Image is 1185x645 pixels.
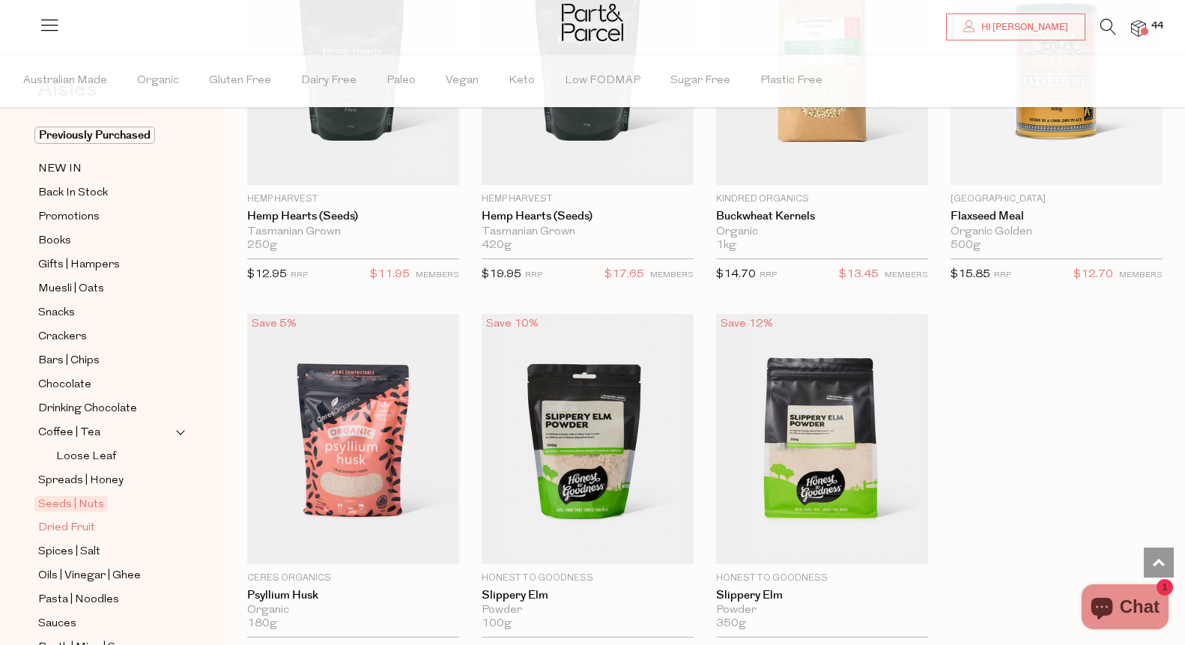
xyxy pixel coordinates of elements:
span: Snacks [38,304,75,322]
span: 500g [951,239,981,252]
span: $17.65 [604,265,644,285]
a: Oils | Vinegar | Ghee [38,566,175,585]
a: Chocolate [38,375,175,394]
span: 100g [482,617,512,631]
span: 250g [247,239,277,252]
div: Tasmanian Grown [247,225,459,239]
a: 44 [1131,20,1146,36]
span: Previously Purchased [34,127,155,144]
div: Organic Golden [951,225,1163,239]
div: Save 5% [247,314,301,334]
p: Hemp Harvest [482,193,694,206]
span: Coffee | Tea [38,424,100,442]
div: Powder [716,604,928,617]
a: Dried Fruit [38,518,175,537]
span: Spices | Salt [38,543,100,561]
a: Hemp Hearts (Seeds) [247,210,459,223]
span: Gluten Free [209,55,271,107]
span: Organic [137,55,179,107]
small: RRP [994,271,1011,279]
button: Expand/Collapse Coffee | Tea [175,423,186,441]
span: Plastic Free [760,55,822,107]
div: Powder [482,604,694,617]
span: $13.45 [839,265,879,285]
a: Drinking Chocolate [38,399,175,418]
a: Snacks [38,303,175,322]
span: Sauces [38,615,76,633]
span: Seeds | Nuts [34,496,108,512]
span: 350g [716,617,746,631]
small: MEMBERS [885,271,928,279]
p: Hemp Harvest [247,193,459,206]
div: Save 10% [482,314,543,334]
span: Books [38,232,71,250]
a: Gifts | Hampers [38,255,175,274]
span: Spreads | Honey [38,472,124,490]
p: Honest to Goodness [716,572,928,585]
img: Slippery Elm [482,314,694,564]
a: Buckwheat Kernels [716,210,928,223]
span: $19.95 [482,269,521,280]
a: Spices | Salt [38,542,175,561]
span: $15.85 [951,269,990,280]
p: Ceres Organics [247,572,459,585]
span: Hi [PERSON_NAME] [978,21,1068,34]
small: RRP [525,271,542,279]
span: Bars | Chips [38,352,100,370]
span: $12.95 [247,269,287,280]
a: Hi [PERSON_NAME] [946,13,1085,40]
small: MEMBERS [1119,271,1163,279]
div: Tasmanian Grown [482,225,694,239]
span: Chocolate [38,376,91,394]
span: Drinking Chocolate [38,400,137,418]
a: Flaxseed Meal [951,210,1163,223]
p: Kindred Organics [716,193,928,206]
span: Oils | Vinegar | Ghee [38,567,141,585]
span: Gifts | Hampers [38,256,120,274]
a: Slippery Elm [482,589,694,602]
span: 180g [247,617,277,631]
span: Back In Stock [38,184,108,202]
small: MEMBERS [650,271,694,279]
a: Muesli | Oats [38,279,175,298]
span: $11.95 [370,265,410,285]
span: Australian Made [23,55,107,107]
a: Crackers [38,327,175,346]
a: Spreads | Honey [38,471,175,490]
p: [GEOGRAPHIC_DATA] [951,193,1163,206]
span: 1kg [716,239,736,252]
small: RRP [291,271,308,279]
div: Organic [716,225,928,239]
span: Muesli | Oats [38,280,104,298]
span: 420g [482,239,512,252]
a: Back In Stock [38,184,175,202]
span: 44 [1148,19,1167,33]
span: Vegan [446,55,479,107]
a: Sauces [38,614,175,633]
img: Slippery Elm [716,314,928,564]
span: Pasta | Noodles [38,591,119,609]
span: Dairy Free [301,55,357,107]
span: $12.70 [1073,265,1113,285]
a: Books [38,231,175,250]
a: Loose Leaf [56,447,175,466]
span: Dried Fruit [38,519,95,537]
img: Part&Parcel [562,4,623,41]
a: Seeds | Nuts [38,495,175,513]
a: Promotions [38,208,175,226]
span: Low FODMAP [565,55,640,107]
a: Previously Purchased [38,127,175,145]
a: Slippery Elm [716,589,928,602]
span: Paleo [387,55,416,107]
inbox-online-store-chat: Shopify online store chat [1077,584,1173,633]
span: $14.70 [716,269,756,280]
a: Hemp Hearts (Seeds) [482,210,694,223]
span: Keto [509,55,535,107]
img: Psyllium Husk [247,314,459,564]
div: Organic [247,604,459,617]
span: Loose Leaf [56,448,116,466]
span: NEW IN [38,160,82,178]
span: Promotions [38,208,100,226]
a: NEW IN [38,160,175,178]
small: MEMBERS [416,271,459,279]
